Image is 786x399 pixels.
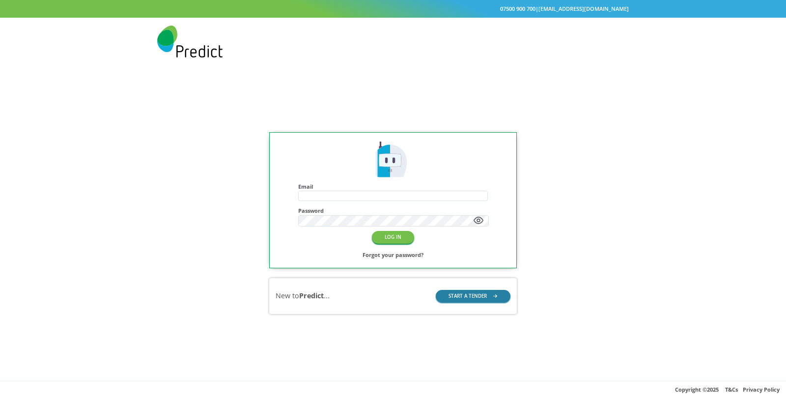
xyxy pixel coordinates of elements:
[725,386,738,393] a: T&Cs
[298,207,489,214] h4: Password
[436,290,510,302] button: START A TENDER
[299,291,324,300] b: Predict
[500,5,535,12] a: 07500 900 700
[743,386,780,393] a: Privacy Policy
[298,183,488,190] h4: Email
[372,231,414,243] button: LOG IN
[157,26,223,57] img: Predict Mobile
[538,5,629,12] a: [EMAIL_ADDRESS][DOMAIN_NAME]
[363,250,423,260] a: Forgot your password?
[276,291,330,301] div: New to ...
[157,4,629,14] div: |
[373,140,413,180] img: Predict Mobile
